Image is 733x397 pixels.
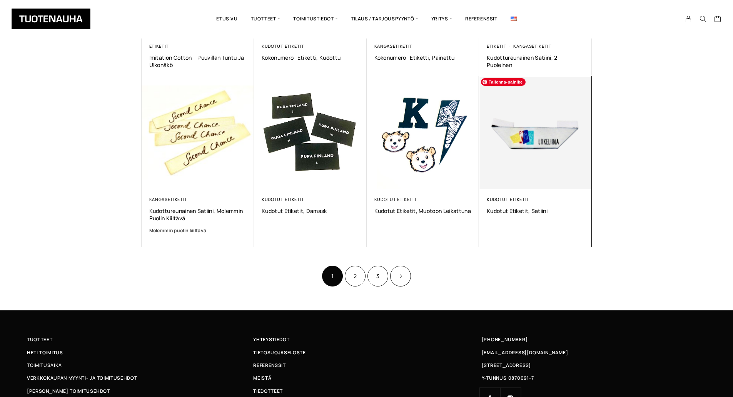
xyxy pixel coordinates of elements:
[487,54,584,69] a: Kudottureunainen satiini, 2 puoleinen
[482,361,531,369] span: [STREET_ADDRESS]
[374,54,472,61] a: Kokonumero -etiketti, Painettu
[149,227,247,235] a: Molemmin puolin kiiltävä
[210,6,244,32] a: Etusivu
[27,335,52,343] span: Tuotteet
[12,8,90,29] img: Tuotenauha Oy
[487,196,529,202] a: Kudotut etiketit
[511,17,517,21] img: English
[487,43,507,49] a: Etiketit
[253,348,306,357] span: Tietosuojaseloste
[27,361,253,369] a: Toimitusaika
[482,348,568,357] a: [EMAIL_ADDRESS][DOMAIN_NAME]
[714,15,721,24] a: Cart
[149,227,207,234] b: Molemmin puolin kiiltävä
[253,361,479,369] a: Referenssit
[262,54,359,61] a: Kokonumero -etiketti, Kudottu
[482,335,528,343] a: [PHONE_NUMBER]
[487,207,584,214] a: Kudotut etiketit, satiini
[27,387,110,395] span: [PERSON_NAME] toimitusehdot
[513,43,552,49] a: Kangasetiketit
[253,335,289,343] span: Yhteystiedot
[262,207,359,214] a: Kudotut etiketit, Damask
[374,43,413,49] a: Kangasetiketit
[262,196,304,202] a: Kudotut etiketit
[27,348,63,357] span: Heti toimitus
[27,387,253,395] a: [PERSON_NAME] toimitusehdot
[681,15,696,22] a: My Account
[253,387,283,395] span: Tiedotteet
[482,374,534,382] span: Y-TUNNUS 0870091-7
[253,348,479,357] a: Tietosuojaseloste
[253,374,479,382] a: Meistä
[149,54,247,69] a: Imitation Cotton – puuvillan tuntu ja ulkonäkö
[287,6,344,32] span: Toimitustiedot
[459,6,504,32] a: Referenssit
[27,348,253,357] a: Heti toimitus
[27,374,137,382] span: Verkkokaupan myynti- ja toimitusehdot
[374,207,472,214] a: Kudotut etiketit, muotoon leikattuna
[374,196,417,202] a: Kudotut etiketit
[262,43,304,49] a: Kudotut etiketit
[149,207,247,222] a: Kudottureunainen satiini, molemmin puolin kiiltävä
[253,374,271,382] span: Meistä
[253,361,286,369] span: Referenssit
[425,6,459,32] span: Yritys
[481,78,526,86] span: Tallenna-painike
[142,265,592,287] nav: Product Pagination
[27,361,62,369] span: Toimitusaika
[149,43,169,49] a: Etiketit
[244,6,287,32] span: Tuotteet
[27,335,253,343] a: Tuotteet
[344,6,425,32] span: Tilaus / Tarjouspyyntö
[253,387,479,395] a: Tiedotteet
[27,374,253,382] a: Verkkokaupan myynti- ja toimitusehdot
[696,15,710,22] button: Search
[367,266,388,286] a: Sivu 3
[149,196,188,202] a: Kangasetiketit
[253,335,479,343] a: Yhteystiedot
[345,266,366,286] a: Sivu 2
[322,266,343,286] span: Sivu 1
